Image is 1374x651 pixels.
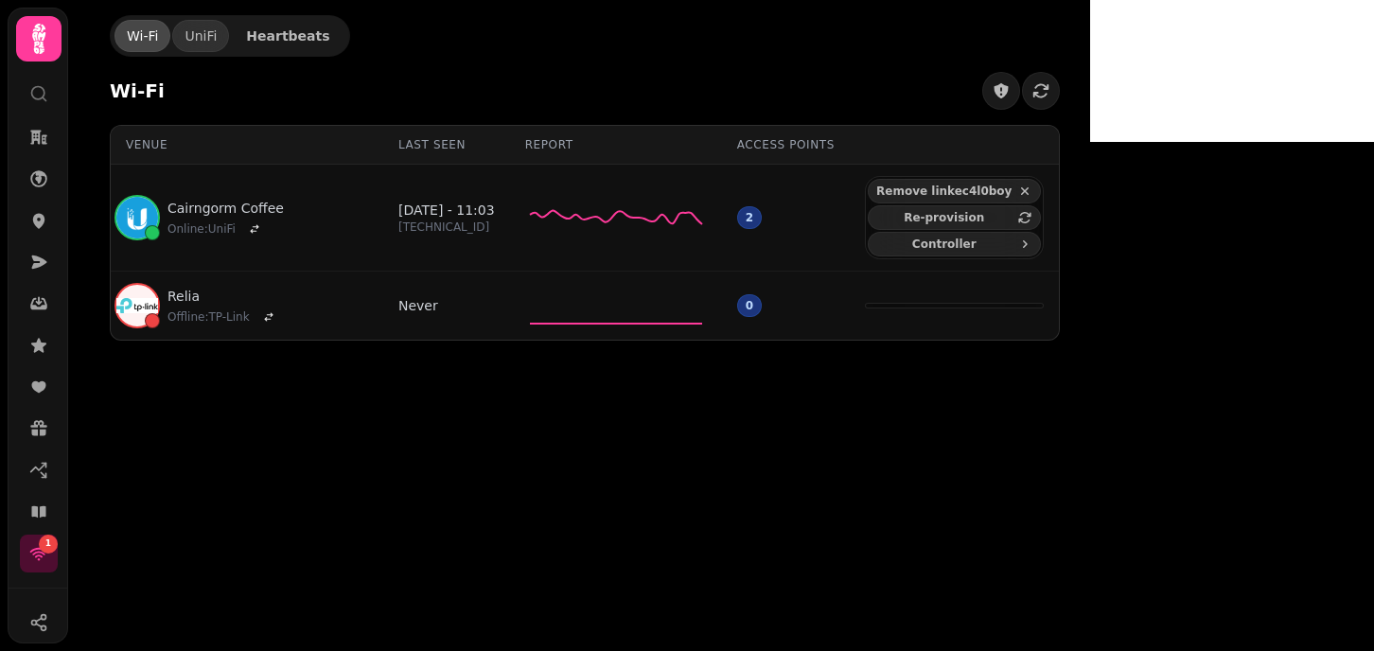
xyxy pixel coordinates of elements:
[167,287,280,306] a: Relia
[167,309,250,325] span: Offline : TP-Link
[876,238,1012,250] span: Controller
[185,26,217,45] div: UniFi
[868,232,1041,256] button: Controller
[868,205,1041,230] button: Re-provision
[167,221,236,237] span: Online : UniFi
[20,535,58,572] a: 1
[737,206,762,229] div: 2
[114,20,170,52] a: Wi-Fi
[45,537,51,551] span: 1
[116,195,158,240] img: unifi
[167,199,284,218] a: Cairngorm Coffee
[116,283,158,328] img: tplink
[398,201,495,220] p: [DATE] - 11:03
[398,296,438,315] p: Never
[876,185,1012,197] span: Remove link ec4l0boy
[246,29,329,43] span: Heartbeats
[398,137,495,152] div: Last seen
[126,137,368,152] div: Venue
[231,24,344,48] button: Heartbeats
[737,137,835,152] div: Access points
[525,137,707,152] div: Report
[876,212,1012,223] span: Re-provision
[868,179,1041,203] button: Remove linkec4l0boy
[172,20,229,52] a: UniFi
[127,26,158,45] div: Wi-Fi
[398,220,495,235] p: [TECHNICAL_ID]
[737,294,762,317] div: 0
[110,78,165,104] h2: Wi-Fi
